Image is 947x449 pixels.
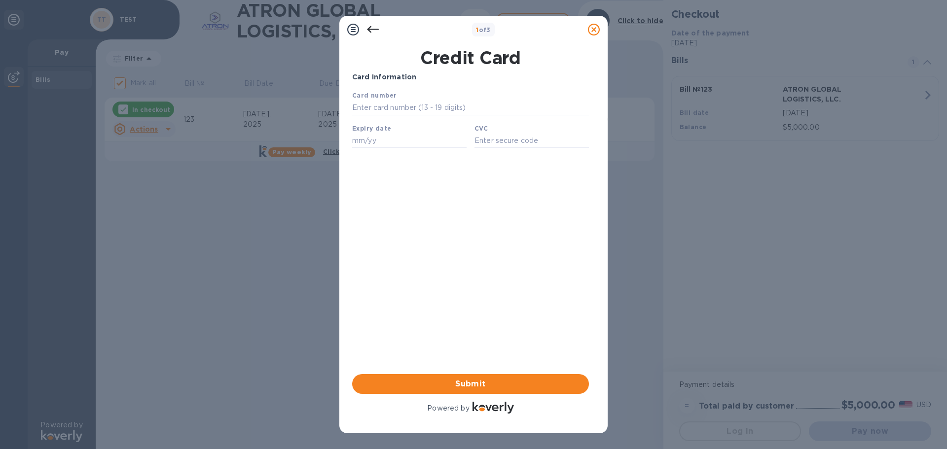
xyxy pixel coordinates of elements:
h1: Credit Card [348,47,593,68]
p: Powered by [427,403,469,414]
button: Submit [352,374,589,394]
img: Logo [473,402,514,414]
iframe: Your browser does not support iframes [352,90,589,151]
b: of 3 [476,26,491,34]
span: Submit [360,378,581,390]
span: 1 [476,26,478,34]
b: Card Information [352,73,416,81]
